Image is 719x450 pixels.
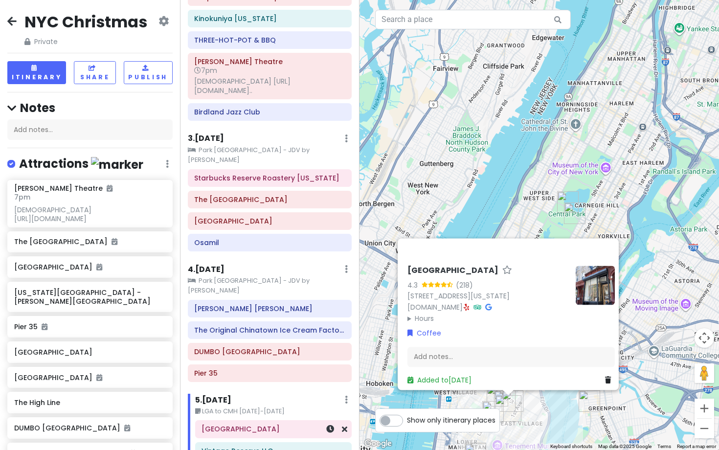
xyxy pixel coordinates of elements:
[407,376,472,385] a: Added to[DATE]
[188,276,352,296] small: Park [GEOGRAPHIC_DATA] - JDV by [PERSON_NAME]
[564,202,585,224] div: The Metropolitan Museum of Art
[19,156,143,172] h4: Attractions
[502,390,523,412] div: Vintage Reserve LLC
[657,444,671,449] a: Terms (opens in new tab)
[194,174,345,182] h6: Starbucks Reserve Roastery New York
[195,395,231,405] h6: 5 . [DATE]
[695,363,714,383] button: Drag Pegman onto the map to open Street View
[695,328,714,348] button: Map camera controls
[74,61,115,84] button: Share
[188,145,352,165] small: Park [GEOGRAPHIC_DATA] - JDV by [PERSON_NAME]
[407,415,495,426] span: Show only itinerary places
[42,323,47,330] i: Added to itinerary
[14,192,30,202] span: 7pm
[112,238,117,245] i: Added to itinerary
[502,266,512,276] a: Star place
[195,406,352,416] small: LGA to CMH [DATE]-[DATE]
[487,385,508,406] div: IPPUDO NY
[194,195,345,204] h6: The Metropolitan Museum of Art
[375,10,571,29] input: Search a place
[14,322,165,331] h6: Pier 35
[677,444,716,449] a: Report a map error
[342,424,347,435] a: Remove from day
[605,375,615,386] a: Delete place
[326,424,334,435] a: Set a time
[14,398,165,407] h6: The High Line
[473,304,481,311] i: Tripadvisor
[407,266,568,324] div: ·
[579,390,600,412] div: Kettl Tea - Greenpoint
[557,191,579,213] div: Central Park
[485,304,492,311] i: Google Maps
[14,288,165,306] h6: [US_STATE][GEOGRAPHIC_DATA] - [PERSON_NAME][GEOGRAPHIC_DATA]
[24,12,147,32] h2: NYC Christmas
[194,66,217,75] span: 7pm
[14,205,165,223] div: [DEMOGRAPHIC_DATA] [URL][DOMAIN_NAME]
[482,401,504,423] div: Kettl Tea - Bowery
[362,437,394,450] img: Google
[194,217,345,225] h6: Central Park
[407,280,422,291] div: 4.3
[494,390,516,412] div: Hi-Collar
[407,347,615,367] div: Add notes...
[550,443,592,450] button: Keyboard shortcuts
[14,237,165,246] h6: The [GEOGRAPHIC_DATA]
[362,437,394,450] a: Open this area in Google Maps (opens a new window)
[595,238,619,262] button: Close
[194,108,345,116] h6: Birdland Jazz Club
[194,14,345,23] h6: Kinokuniya New York
[7,100,173,115] h4: Notes
[194,304,345,313] h6: Nan Xiang Xiao Long Bao
[7,119,173,140] div: Add notes...
[407,313,568,324] summary: Hours
[91,157,143,172] img: marker
[407,328,441,339] a: Coffee
[124,425,130,431] i: Added to itinerary
[124,61,173,84] button: Publish
[695,399,714,418] button: Zoom in
[576,266,615,305] img: Picture of the place
[14,348,165,357] h6: [GEOGRAPHIC_DATA]
[107,185,112,192] i: Added to itinerary
[407,266,498,276] h6: [GEOGRAPHIC_DATA]
[695,419,714,438] button: Zoom out
[598,444,652,449] span: Map data ©2025 Google
[24,36,147,47] span: Private
[194,347,345,356] h6: DUMBO Manhattan Bridge View
[194,326,345,335] h6: The Original Chinatown Ice Cream Factory
[96,264,102,270] i: Added to itinerary
[14,424,165,432] h6: DUMBO [GEOGRAPHIC_DATA]
[188,134,224,144] h6: 3 . [DATE]
[14,184,112,193] h6: [PERSON_NAME] Theatre
[407,302,463,312] a: [DOMAIN_NAME]
[188,265,225,275] h6: 4 . [DATE]
[456,280,473,291] div: (218)
[96,374,102,381] i: Added to itinerary
[194,369,345,378] h6: Pier 35
[7,61,66,84] button: Itinerary
[194,36,345,45] h6: THREE-HOT-POT & BBQ
[14,263,165,271] h6: [GEOGRAPHIC_DATA]
[194,57,345,66] h6: Eugene O’Neill Theatre
[194,238,345,247] h6: Osamil
[202,425,345,433] h6: Setsugekka East Village
[194,77,345,94] div: [DEMOGRAPHIC_DATA] [URL][DOMAIN_NAME]..
[495,395,521,422] div: Setsugekka East Village
[407,292,510,301] a: [STREET_ADDRESS][US_STATE]
[14,373,165,382] h6: [GEOGRAPHIC_DATA]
